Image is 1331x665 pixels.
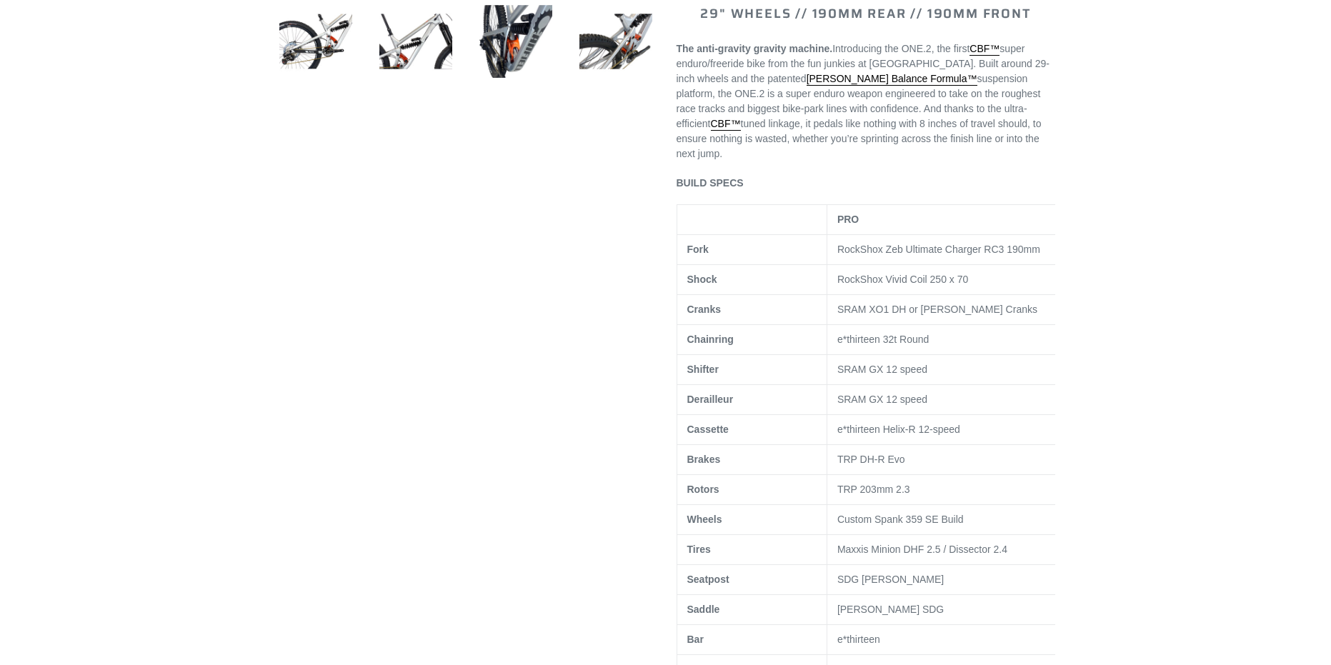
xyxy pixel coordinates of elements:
span: [PERSON_NAME] SDG [837,604,944,615]
span: tuned linkage, it pedals like nothing with 8 inches of travel should, to ensure nothing is wasted... [677,118,1042,159]
img: Load image into Gallery viewer, ONE.2 Super Enduro - Complete Bike [477,2,555,81]
span: Introducing the ONE.2, the first [832,43,969,54]
b: Fork [687,244,709,255]
a: CBF™ [969,43,1000,56]
span: TRP 203mm 2.3 [837,484,910,495]
b: Brakes [687,454,721,465]
td: RockShox Zeb Ultimate Charger RC3 190mm [827,235,1069,265]
span: SRAM GX 12 speed [837,394,927,405]
b: Wheels [687,514,722,525]
b: Chainring [687,334,734,345]
span: Maxxis Minion DHF 2.5 / Dissector 2.4 [837,544,1007,555]
span: suspension platform, the ONE.2 is a super enduro weapon engineered to take on the roughest race t... [677,73,1041,129]
b: Seatpost [687,574,729,585]
img: Load image into Gallery viewer, ONE.2 Super Enduro - Complete Bike [276,2,355,81]
strong: The anti-gravity gravity machine. [677,43,833,54]
span: 29" WHEELS // 190MM REAR // 190MM FRONT [700,4,1030,24]
b: Cranks [687,304,721,315]
span: BUILD SPECS [677,177,744,189]
b: Shifter [687,364,719,375]
b: Saddle [687,604,720,615]
b: Tires [687,544,711,555]
img: Load image into Gallery viewer, ONE.2 Super Enduro - Complete Bike [377,2,455,81]
strong: PRO [837,214,859,225]
b: Cassette [687,424,729,435]
b: Bar [687,634,704,645]
b: Shock [687,274,717,285]
span: super enduro/freeride bike from the fun junkies at [GEOGRAPHIC_DATA]. Built around 29-inch wheels... [677,43,1050,84]
span: SRAM XO1 DH or [PERSON_NAME] Cranks [837,304,1037,315]
b: Rotors [687,484,719,495]
p: RockShox Vivid Coil 250 x 70 [837,272,1059,287]
a: [PERSON_NAME] Balance Formula™ [807,73,977,86]
a: CBF™ [711,118,741,131]
td: SRAM GX 12 speed [827,355,1069,385]
td: Custom Spank 359 SE Build [827,505,1069,535]
span: e*thirteen 32t Round [837,334,929,345]
img: Load image into Gallery viewer, ONE.2 Super Enduro - Complete Bike [577,2,655,81]
b: Derailleur [687,394,734,405]
span: e*thirteen [837,634,880,645]
span: SDG [PERSON_NAME] [837,574,944,585]
td: TRP DH-R Evo [827,445,1069,475]
span: e*thirteen Helix-R 12-speed [837,424,960,435]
